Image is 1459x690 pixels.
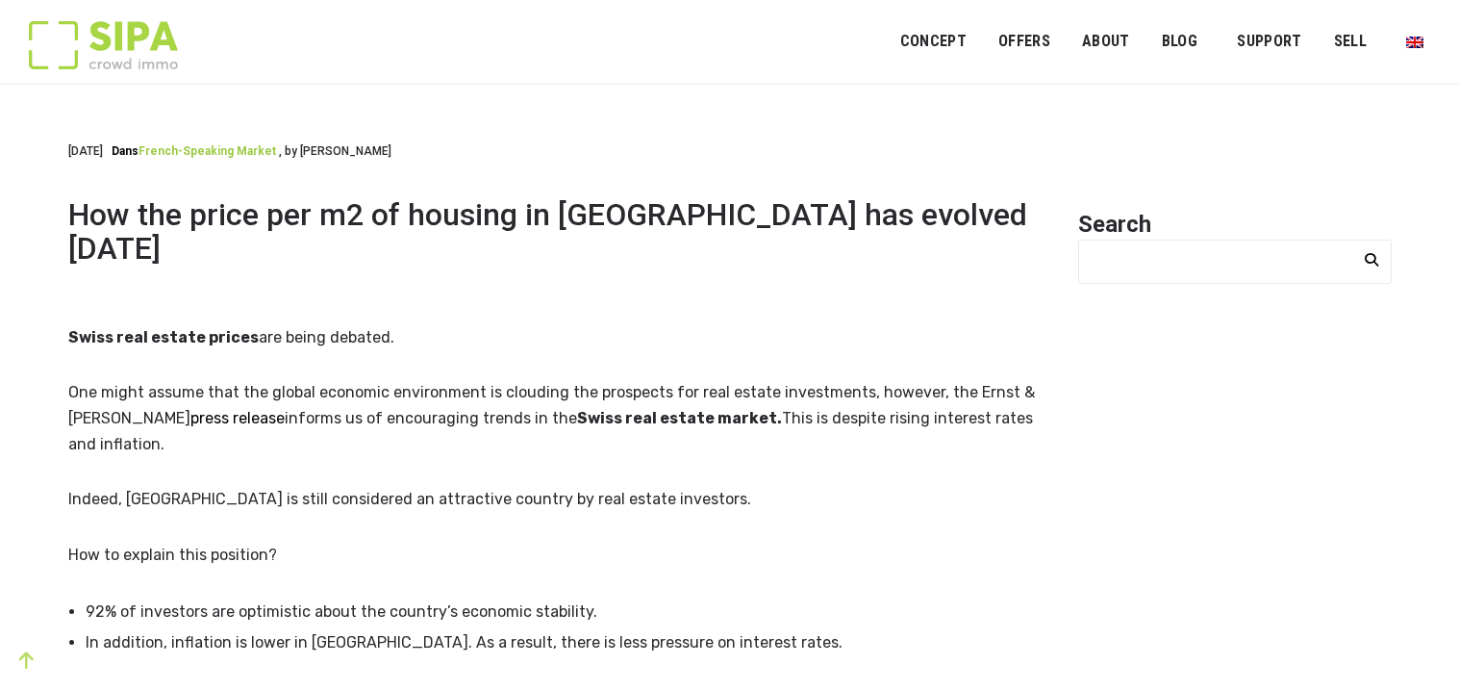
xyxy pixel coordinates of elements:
[86,597,1055,627] li: 92% of investors are optimistic about the country’s economic stability.
[577,409,782,427] strong: Swiss real estate market.
[190,409,285,427] a: press release
[1149,20,1211,64] a: Blog
[279,144,391,158] span: , by [PERSON_NAME]
[986,20,1063,64] a: OFFERS
[68,379,1055,458] p: One might assume that the global economic environment is clouding the prospects for real estate i...
[900,17,1430,65] nav: Primary menu
[68,324,1055,350] p: are being debated.
[1224,20,1314,64] a: Support
[68,328,259,346] strong: Swiss real estate prices
[138,144,276,158] a: French-speaking market
[68,486,1055,512] p: Indeed, [GEOGRAPHIC_DATA] is still considered an attractive country by real estate investors.
[68,142,391,160] div: [DATE]
[888,20,979,64] a: Concept
[68,198,1055,266] h1: How the price per m2 of housing in [GEOGRAPHIC_DATA] has evolved [DATE]
[112,144,138,158] span: Dans
[86,627,1055,658] li: In addition, inflation is lower in [GEOGRAPHIC_DATA]. As a result, there is less pressure on inte...
[1406,37,1423,48] img: English
[1069,20,1143,64] a: ABOUT
[29,21,178,69] img: Logo
[68,542,1055,568] p: How to explain this position?
[1394,23,1436,60] a: Switch to
[1321,20,1379,64] a: Sell
[1078,210,1392,240] h2: Search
